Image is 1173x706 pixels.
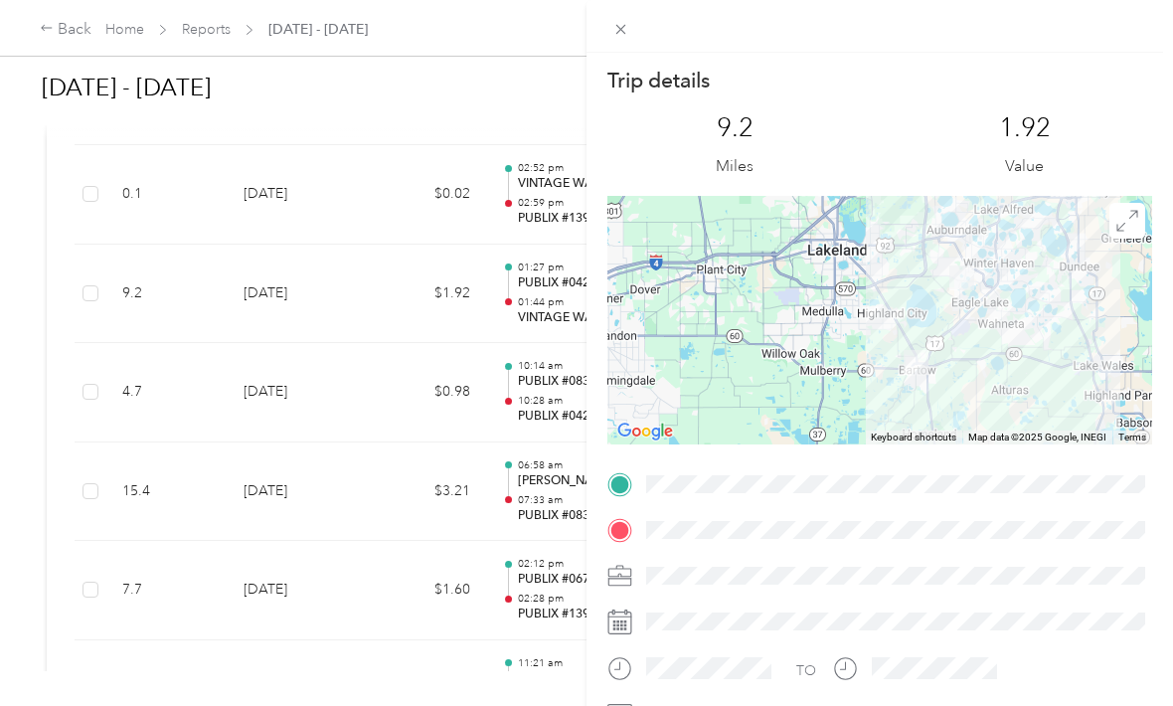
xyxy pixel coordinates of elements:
[612,419,678,444] img: Google
[999,112,1051,144] p: 1.92
[1005,154,1044,179] p: Value
[1062,595,1173,706] iframe: Everlance-gr Chat Button Frame
[1118,432,1146,442] a: Terms (opens in new tab)
[796,660,816,681] div: TO
[968,432,1106,442] span: Map data ©2025 Google, INEGI
[612,419,678,444] a: Open this area in Google Maps (opens a new window)
[716,154,754,179] p: Miles
[717,112,754,144] p: 9.2
[607,67,710,94] p: Trip details
[871,431,956,444] button: Keyboard shortcuts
